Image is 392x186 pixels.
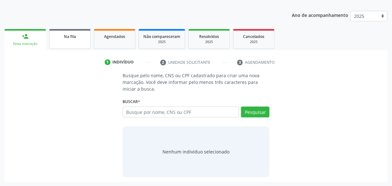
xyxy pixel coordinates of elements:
div: 1 [105,59,110,65]
div: 2025 [238,40,270,44]
div: 2025 [193,40,225,44]
div: 2025 [143,40,180,44]
span: Não compareceram [143,34,180,39]
span: Agendados [104,34,125,39]
p: Ano de acompanhamento [292,11,348,19]
p: Busque pelo nome, CNS ou CPF cadastrado para criar uma nova marcação. Você deve informar pelo men... [123,72,269,92]
button: Pesquisar [241,107,269,117]
div: Indivíduo [113,59,134,65]
input: Busque por nome, CNS ou CPF [123,107,239,117]
label: Buscar [123,97,140,107]
div: Nenhum indivíduo selecionado [162,148,230,155]
span: Na fila [64,34,76,39]
span: Cancelados [243,34,265,39]
div: Nova marcação [9,41,41,46]
div: person_add [22,33,29,40]
span: Resolvidos [199,34,219,39]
